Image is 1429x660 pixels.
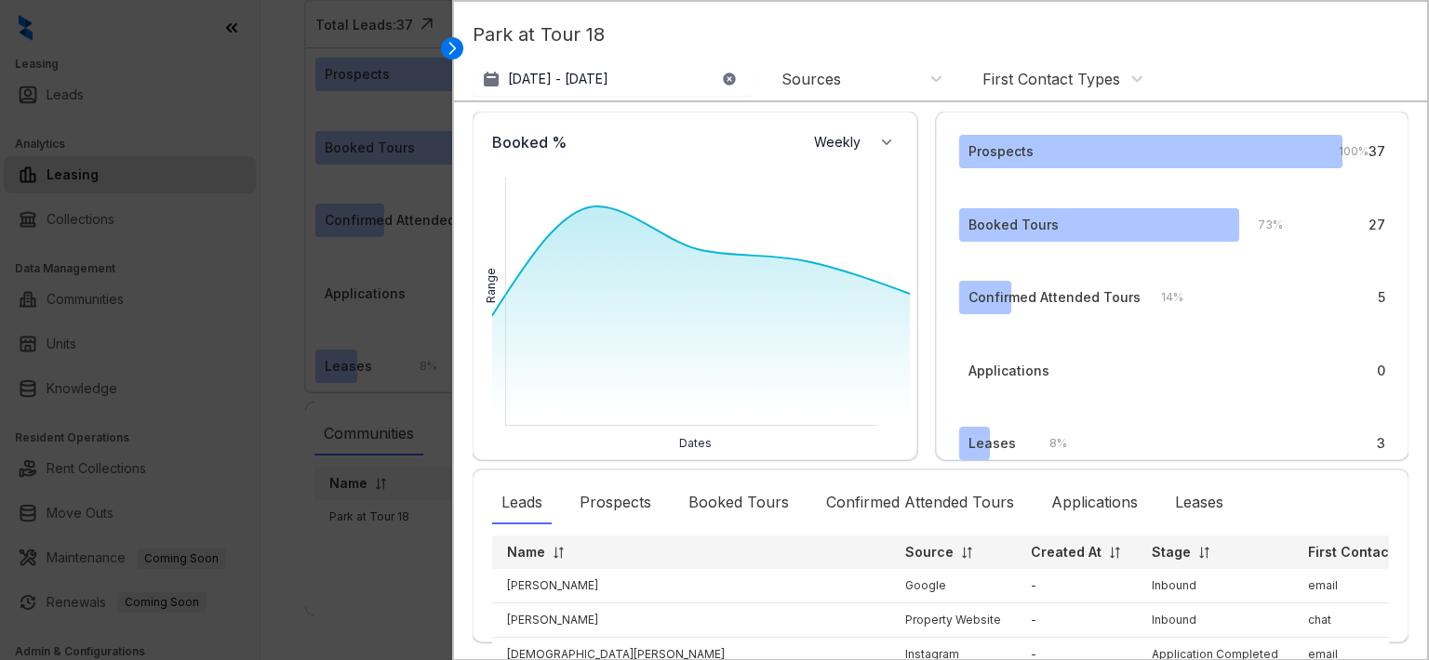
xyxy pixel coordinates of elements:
[968,215,1059,235] div: Booked Tours
[492,603,890,638] td: [PERSON_NAME]
[1016,603,1137,638] td: -
[890,569,1016,603] td: Google
[492,482,552,524] div: Leads
[1137,569,1293,603] td: Inbound
[679,482,798,524] div: Booked Tours
[1197,546,1211,560] img: sorting
[1142,287,1183,308] div: 14 %
[960,546,974,560] img: sorting
[1378,287,1385,308] div: 5
[1042,482,1147,524] div: Applications
[1377,361,1385,381] div: 0
[507,543,545,561] p: Name
[1108,546,1122,560] img: sorting
[814,133,871,152] span: Weekly
[905,543,954,561] p: Source
[1369,215,1385,235] div: 27
[968,287,1141,308] div: Confirmed Attended Tours
[1166,482,1233,524] div: Leases
[492,569,890,603] td: [PERSON_NAME]
[968,141,1034,162] div: Prospects
[473,20,1409,62] p: Park at Tour 18
[1016,569,1137,603] td: -
[781,69,841,89] div: Sources
[803,125,907,159] button: Weekly
[1031,433,1067,454] div: 8 %
[1031,543,1102,561] p: Created At
[1369,141,1385,162] div: 37
[1152,543,1191,561] p: Stage
[1377,433,1385,454] div: 3
[1239,215,1283,235] div: 73 %
[483,435,907,452] div: Dates
[483,268,500,303] div: Range
[552,546,566,560] img: sorting
[817,482,1023,524] div: Confirmed Attended Tours
[473,62,752,96] button: [DATE] - [DATE]
[982,69,1120,89] div: First Contact Types
[968,361,1049,381] div: Applications
[508,70,608,88] p: [DATE] - [DATE]
[890,603,1016,638] td: Property Website
[1320,141,1369,162] div: 100 %
[1137,603,1293,638] td: Inbound
[483,122,576,163] div: Booked %
[570,482,661,524] div: Prospects
[968,433,1016,454] div: Leases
